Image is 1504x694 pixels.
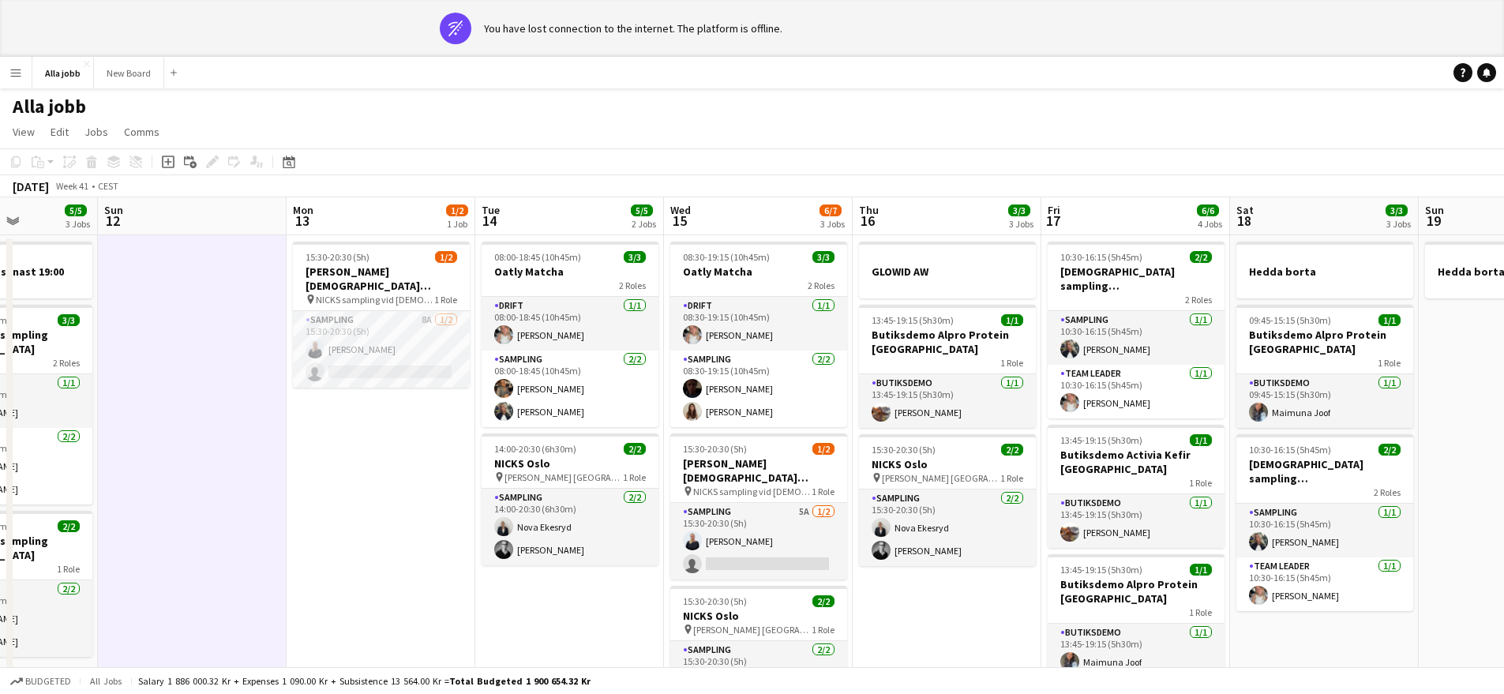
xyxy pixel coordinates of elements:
app-card-role: Team Leader1/110:30-16:15 (5h45m)[PERSON_NAME] [1048,365,1225,418]
div: [DATE] [13,178,49,194]
span: 15:30-20:30 (5h) [683,595,747,607]
h3: Butiksdemo Activia Kefir [GEOGRAPHIC_DATA] [1048,448,1225,476]
app-job-card: GLOWID AW [859,242,1036,298]
span: 1/1 [1378,314,1401,326]
app-card-role: Drift1/108:00-18:45 (10h45m)[PERSON_NAME] [482,297,658,351]
div: 3 Jobs [1386,218,1411,230]
span: Comms [124,125,159,139]
div: You have lost connection to the internet. The platform is offline. [484,21,782,36]
span: 18 [1234,212,1254,230]
span: 3/3 [1386,204,1408,216]
app-job-card: 08:00-18:45 (10h45m)3/3Oatly Matcha2 RolesDrift1/108:00-18:45 (10h45m)[PERSON_NAME]Sampling2/208:... [482,242,658,427]
span: View [13,125,35,139]
h3: Butiksdemo Alpro Protein [GEOGRAPHIC_DATA] [1236,328,1413,356]
span: Wed [670,203,691,217]
app-card-role: Team Leader1/110:30-16:15 (5h45m)[PERSON_NAME] [1236,557,1413,611]
app-job-card: Hedda borta [1236,242,1413,298]
span: Sat [1236,203,1254,217]
span: 1/1 [1190,434,1212,446]
h3: [DEMOGRAPHIC_DATA] sampling [GEOGRAPHIC_DATA] [1236,457,1413,486]
div: 4 Jobs [1198,218,1222,230]
app-job-card: 13:45-19:15 (5h30m)1/1Butiksdemo Alpro Protein [GEOGRAPHIC_DATA]1 RoleButiksdemo1/113:45-19:15 (5... [1048,554,1225,677]
a: Comms [118,122,166,142]
div: 3 Jobs [1009,218,1033,230]
span: 12 [102,212,123,230]
span: 1 Role [623,471,646,483]
span: 2/2 [812,595,835,607]
span: 3/3 [812,251,835,263]
span: 1/1 [1001,314,1023,326]
span: 6/7 [820,204,842,216]
span: NICKS sampling vid [DEMOGRAPHIC_DATA][PERSON_NAME] Stockholm [693,486,812,497]
a: View [6,122,41,142]
app-job-card: 13:45-19:15 (5h30m)1/1Butiksdemo Activia Kefir [GEOGRAPHIC_DATA]1 RoleButiksdemo1/113:45-19:15 (5... [1048,425,1225,548]
h3: NICKS Oslo [670,609,847,623]
span: 2 Roles [1185,294,1212,306]
h1: Alla jobb [13,95,86,118]
span: 14:00-20:30 (6h30m) [494,443,576,455]
h3: [PERSON_NAME] [DEMOGRAPHIC_DATA][PERSON_NAME] Stockholm [670,456,847,485]
span: 5/5 [65,204,87,216]
app-card-role: Sampling2/208:00-18:45 (10h45m)[PERSON_NAME][PERSON_NAME] [482,351,658,427]
span: 1 Role [434,294,457,306]
app-job-card: 15:30-20:30 (5h)1/2[PERSON_NAME] [DEMOGRAPHIC_DATA][PERSON_NAME] Stockholm NICKS sampling vid [DE... [293,242,470,388]
app-job-card: 08:30-19:15 (10h45m)3/3Oatly Matcha2 RolesDrift1/108:30-19:15 (10h45m)[PERSON_NAME]Sampling2/208:... [670,242,847,427]
span: 2 Roles [619,279,646,291]
span: 3/3 [1008,204,1030,216]
span: Sun [104,203,123,217]
app-job-card: 14:00-20:30 (6h30m)2/2NICKS Oslo [PERSON_NAME] [GEOGRAPHIC_DATA]1 RoleSampling2/214:00-20:30 (6h3... [482,433,658,565]
span: 3/3 [624,251,646,263]
span: 08:30-19:15 (10h45m) [683,251,770,263]
app-job-card: 13:45-19:15 (5h30m)1/1Butiksdemo Alpro Protein [GEOGRAPHIC_DATA]1 RoleButiksdemo1/113:45-19:15 (5... [859,305,1036,428]
span: 1/2 [435,251,457,263]
app-job-card: 09:45-15:15 (5h30m)1/1Butiksdemo Alpro Protein [GEOGRAPHIC_DATA]1 RoleButiksdemo1/109:45-15:15 (5... [1236,305,1413,428]
h3: GLOWID AW [859,264,1036,279]
span: 1 Role [812,486,835,497]
span: 2/2 [1190,251,1212,263]
span: 6/6 [1197,204,1219,216]
span: Thu [859,203,879,217]
span: 13:45-19:15 (5h30m) [1060,434,1142,446]
div: 2 Jobs [632,218,656,230]
span: 2/2 [1001,444,1023,456]
span: 15:30-20:30 (5h) [872,444,936,456]
div: 10:30-16:15 (5h45m)2/2[DEMOGRAPHIC_DATA] sampling [GEOGRAPHIC_DATA]2 RolesSampling1/110:30-16:15 ... [1236,434,1413,611]
app-card-role: Drift1/108:30-19:15 (10h45m)[PERSON_NAME] [670,297,847,351]
app-card-role: Sampling1/110:30-16:15 (5h45m)[PERSON_NAME] [1236,504,1413,557]
app-card-role: Butiksdemo1/113:45-19:15 (5h30m)Maimuna Joof [1048,624,1225,677]
h3: Oatly Matcha [482,264,658,279]
span: 3/3 [58,314,80,326]
span: Week 41 [52,180,92,192]
app-job-card: 15:30-20:30 (5h)2/2NICKS Oslo [PERSON_NAME] [GEOGRAPHIC_DATA]1 RoleSampling2/215:30-20:30 (5h)Nov... [859,434,1036,566]
span: 1/2 [446,204,468,216]
span: All jobs [87,675,125,687]
app-card-role: Sampling2/208:30-19:15 (10h45m)[PERSON_NAME][PERSON_NAME] [670,351,847,427]
app-job-card: 15:30-20:30 (5h)1/2[PERSON_NAME] [DEMOGRAPHIC_DATA][PERSON_NAME] Stockholm NICKS sampling vid [DE... [670,433,847,580]
app-card-role: Butiksdemo1/113:45-19:15 (5h30m)[PERSON_NAME] [1048,494,1225,548]
h3: [DEMOGRAPHIC_DATA] sampling [GEOGRAPHIC_DATA] [1048,264,1225,293]
span: [PERSON_NAME] [GEOGRAPHIC_DATA] [504,471,623,483]
span: 1 Role [812,624,835,636]
h3: Butiksdemo Alpro Protein [GEOGRAPHIC_DATA] [859,328,1036,356]
span: 17 [1045,212,1060,230]
h3: NICKS Oslo [859,457,1036,471]
span: 15 [668,212,691,230]
span: 2 Roles [808,279,835,291]
span: 08:00-18:45 (10h45m) [494,251,581,263]
app-card-role: Sampling2/214:00-20:30 (6h30m)Nova Ekesryd[PERSON_NAME] [482,489,658,565]
div: 3 Jobs [820,218,845,230]
span: 13 [291,212,313,230]
span: 09:45-15:15 (5h30m) [1249,314,1331,326]
span: 1 Role [1000,357,1023,369]
h3: [PERSON_NAME] [DEMOGRAPHIC_DATA][PERSON_NAME] Stockholm [293,264,470,293]
app-card-role: Sampling5A1/215:30-20:30 (5h)[PERSON_NAME] [670,503,847,580]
